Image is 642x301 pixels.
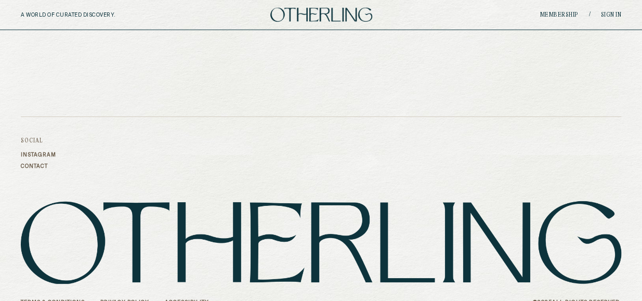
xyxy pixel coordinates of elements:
a: Contact [21,163,56,169]
img: logo [270,8,372,22]
a: Membership [540,12,579,18]
a: Sign in [601,12,622,18]
h3: Social [21,138,56,144]
span: / [589,11,591,19]
img: logo [21,201,621,284]
a: Instagram [21,152,56,158]
h5: A WORLD OF CURATED DISCOVERY. [21,12,161,18]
